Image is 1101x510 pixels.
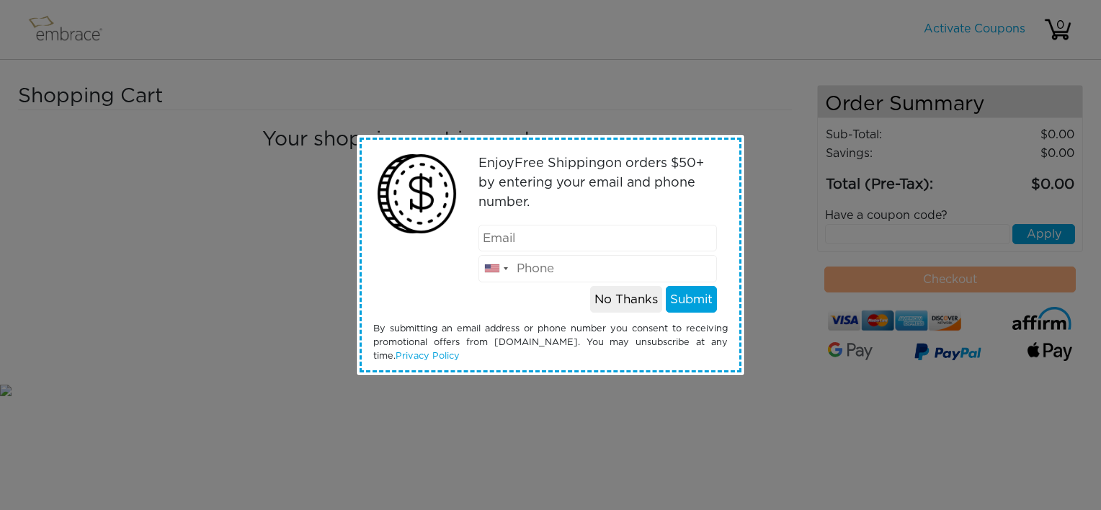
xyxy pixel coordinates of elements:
span: Free Shipping [514,157,605,170]
button: No Thanks [590,286,662,313]
div: United States: +1 [479,256,512,282]
input: Phone [478,255,718,282]
button: Submit [666,286,717,313]
a: Privacy Policy [396,352,460,361]
p: Enjoy on orders $50+ by entering your email and phone number. [478,154,718,212]
input: Email [478,225,718,252]
div: By submitting an email address or phone number you consent to receiving promotional offers from [... [362,322,739,364]
img: money2.png [370,147,464,241]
